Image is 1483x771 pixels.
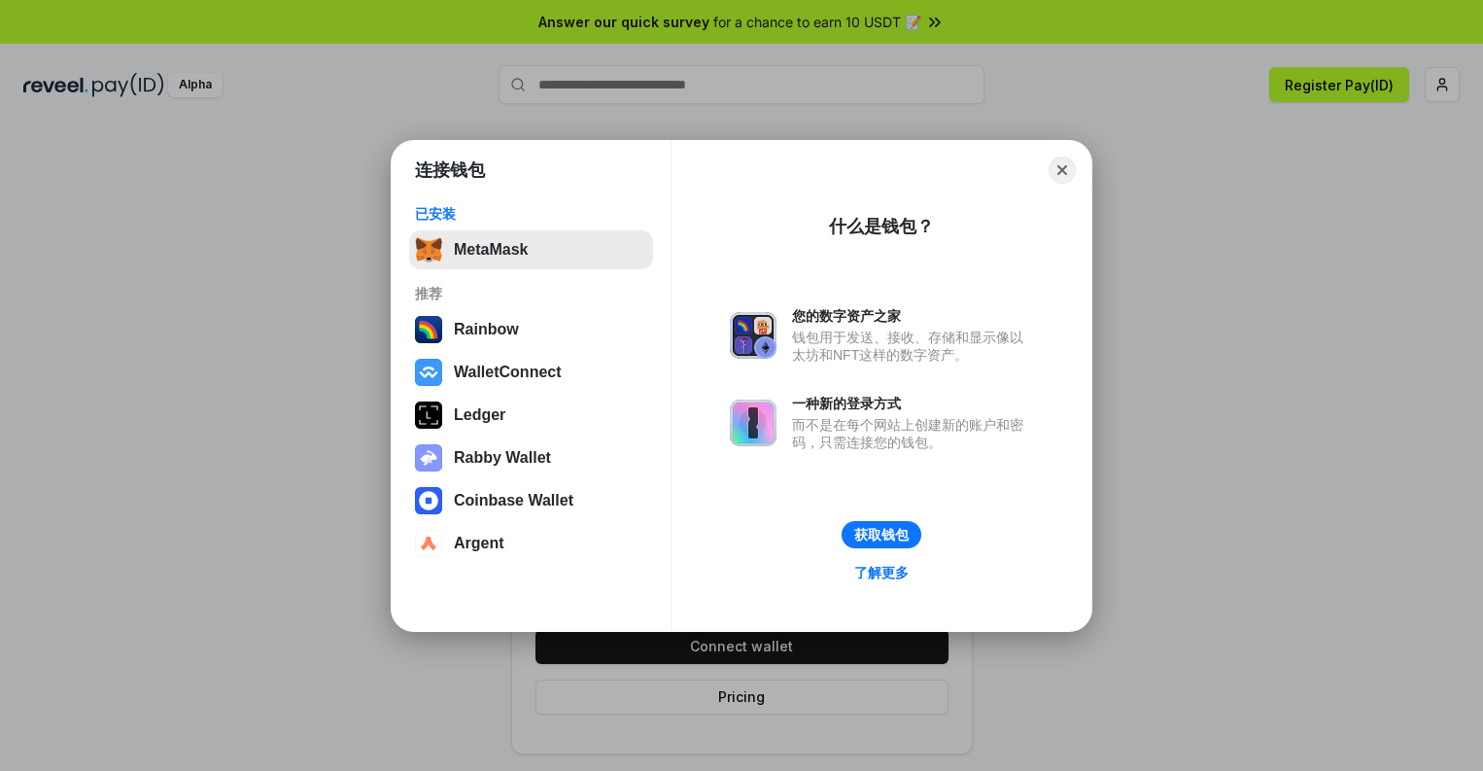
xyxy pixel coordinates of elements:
img: svg+xml,%3Csvg%20width%3D%2228%22%20height%3D%2228%22%20viewBox%3D%220%200%2028%2028%22%20fill%3D... [415,487,442,514]
button: Rainbow [409,310,653,349]
button: Ledger [409,396,653,435]
div: MetaMask [454,241,528,259]
div: 您的数字资产之家 [792,307,1033,325]
div: 推荐 [415,285,647,302]
div: 了解更多 [854,564,909,581]
div: 一种新的登录方式 [792,395,1033,412]
img: svg+xml,%3Csvg%20xmlns%3D%22http%3A%2F%2Fwww.w3.org%2F2000%2Fsvg%22%20fill%3D%22none%22%20viewBox... [730,312,776,359]
img: svg+xml,%3Csvg%20width%3D%2228%22%20height%3D%2228%22%20viewBox%3D%220%200%2028%2028%22%20fill%3D... [415,359,442,386]
div: WalletConnect [454,364,562,381]
button: Rabby Wallet [409,438,653,477]
div: Rainbow [454,321,519,338]
div: 钱包用于发送、接收、存储和显示像以太坊和NFT这样的数字资产。 [792,329,1033,364]
div: Coinbase Wallet [454,492,573,509]
div: Rabby Wallet [454,449,551,467]
button: WalletConnect [409,353,653,392]
button: 获取钱包 [842,521,921,548]
div: Ledger [454,406,505,424]
div: 而不是在每个网站上创建新的账户和密码，只需连接您的钱包。 [792,416,1033,451]
button: Close [1049,157,1076,184]
img: svg+xml,%3Csvg%20xmlns%3D%22http%3A%2F%2Fwww.w3.org%2F2000%2Fsvg%22%20fill%3D%22none%22%20viewBox... [415,444,442,472]
img: svg+xml,%3Csvg%20xmlns%3D%22http%3A%2F%2Fwww.w3.org%2F2000%2Fsvg%22%20fill%3D%22none%22%20viewBox... [730,400,776,446]
div: 什么是钱包？ [829,215,934,238]
div: 已安装 [415,205,647,223]
button: Argent [409,524,653,563]
img: svg+xml,%3Csvg%20width%3D%22120%22%20height%3D%22120%22%20viewBox%3D%220%200%20120%20120%22%20fil... [415,316,442,343]
img: svg+xml,%3Csvg%20fill%3D%22none%22%20height%3D%2233%22%20viewBox%3D%220%200%2035%2033%22%20width%... [415,236,442,263]
div: Argent [454,535,504,552]
button: Coinbase Wallet [409,481,653,520]
h1: 连接钱包 [415,158,485,182]
div: 获取钱包 [854,526,909,543]
button: MetaMask [409,230,653,269]
a: 了解更多 [843,560,920,585]
img: svg+xml,%3Csvg%20width%3D%2228%22%20height%3D%2228%22%20viewBox%3D%220%200%2028%2028%22%20fill%3D... [415,530,442,557]
img: svg+xml,%3Csvg%20xmlns%3D%22http%3A%2F%2Fwww.w3.org%2F2000%2Fsvg%22%20width%3D%2228%22%20height%3... [415,402,442,429]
